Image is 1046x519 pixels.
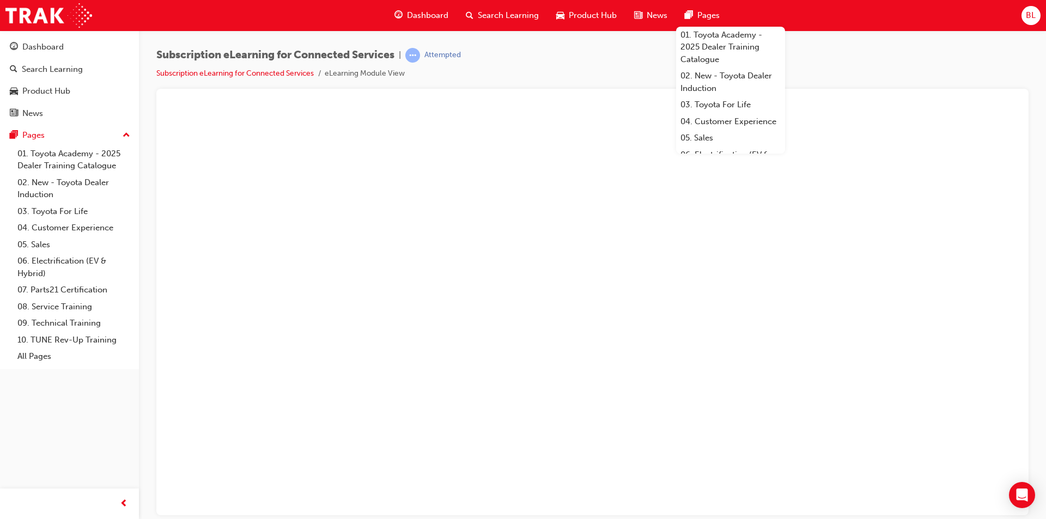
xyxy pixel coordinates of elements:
[325,68,405,80] li: eLearning Module View
[676,113,785,130] a: 04. Customer Experience
[5,3,92,28] img: Trak
[13,282,135,298] a: 07. Parts21 Certification
[22,41,64,53] div: Dashboard
[22,129,45,142] div: Pages
[394,9,403,22] span: guage-icon
[13,236,135,253] a: 05. Sales
[13,348,135,365] a: All Pages
[10,42,18,52] span: guage-icon
[634,9,642,22] span: news-icon
[10,131,18,141] span: pages-icon
[569,9,617,22] span: Product Hub
[123,129,130,143] span: up-icon
[156,49,394,62] span: Subscription eLearning for Connected Services
[22,107,43,120] div: News
[676,146,785,175] a: 06. Electrification (EV & Hybrid)
[10,109,18,119] span: news-icon
[4,37,135,57] a: Dashboard
[424,50,461,60] div: Attempted
[13,145,135,174] a: 01. Toyota Academy - 2025 Dealer Training Catalogue
[676,130,785,146] a: 05. Sales
[13,332,135,349] a: 10. TUNE Rev-Up Training
[1009,482,1035,508] div: Open Intercom Messenger
[10,65,17,75] span: search-icon
[685,9,693,22] span: pages-icon
[22,85,70,97] div: Product Hub
[399,49,401,62] span: |
[120,497,128,511] span: prev-icon
[4,125,135,145] button: Pages
[647,9,667,22] span: News
[676,96,785,113] a: 03. Toyota For Life
[1026,9,1036,22] span: BL
[676,68,785,96] a: 02. New - Toyota Dealer Induction
[457,4,548,27] a: search-iconSearch Learning
[407,9,448,22] span: Dashboard
[13,253,135,282] a: 06. Electrification (EV & Hybrid)
[10,87,18,96] span: car-icon
[676,4,728,27] a: pages-iconPages
[405,48,420,63] span: learningRecordVerb_ATTEMPT-icon
[13,298,135,315] a: 08. Service Training
[386,4,457,27] a: guage-iconDashboard
[548,4,625,27] a: car-iconProduct Hub
[13,174,135,203] a: 02. New - Toyota Dealer Induction
[478,9,539,22] span: Search Learning
[466,9,473,22] span: search-icon
[22,63,83,76] div: Search Learning
[13,203,135,220] a: 03. Toyota For Life
[697,9,720,22] span: Pages
[4,59,135,80] a: Search Learning
[4,81,135,101] a: Product Hub
[4,103,135,124] a: News
[13,219,135,236] a: 04. Customer Experience
[676,27,785,68] a: 01. Toyota Academy - 2025 Dealer Training Catalogue
[625,4,676,27] a: news-iconNews
[156,69,314,78] a: Subscription eLearning for Connected Services
[4,35,135,125] button: DashboardSearch LearningProduct HubNews
[556,9,564,22] span: car-icon
[1021,6,1041,25] button: BL
[13,315,135,332] a: 09. Technical Training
